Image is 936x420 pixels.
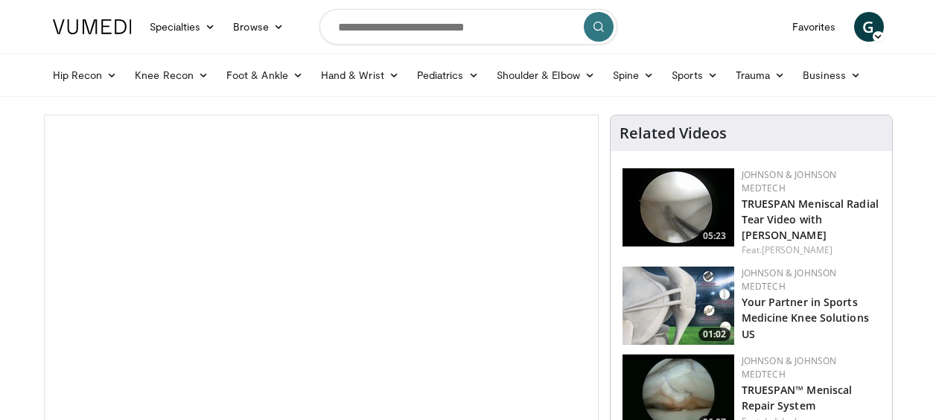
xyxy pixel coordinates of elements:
[762,244,832,256] a: [PERSON_NAME]
[794,60,870,90] a: Business
[727,60,795,90] a: Trauma
[141,12,225,42] a: Specialties
[44,60,127,90] a: Hip Recon
[623,168,734,246] a: 05:23
[783,12,845,42] a: Favorites
[408,60,488,90] a: Pediatrics
[319,9,617,45] input: Search topics, interventions
[742,168,837,194] a: Johnson & Johnson MedTech
[224,12,293,42] a: Browse
[623,168,734,246] img: a9cbc79c-1ae4-425c-82e8-d1f73baa128b.150x105_q85_crop-smart_upscale.jpg
[53,19,132,34] img: VuMedi Logo
[604,60,663,90] a: Spine
[854,12,884,42] a: G
[312,60,408,90] a: Hand & Wrist
[698,229,730,243] span: 05:23
[742,197,879,242] a: TRUESPAN Meniscal Radial Tear Video with [PERSON_NAME]
[623,267,734,345] img: 0543fda4-7acd-4b5c-b055-3730b7e439d4.150x105_q85_crop-smart_upscale.jpg
[742,244,880,257] div: Feat.
[623,267,734,345] a: 01:02
[698,328,730,341] span: 01:02
[620,124,727,142] h4: Related Videos
[742,267,837,293] a: Johnson & Johnson MedTech
[126,60,217,90] a: Knee Recon
[488,60,604,90] a: Shoulder & Elbow
[663,60,727,90] a: Sports
[742,383,853,413] a: TRUESPAN™ Meniscal Repair System
[742,354,837,381] a: Johnson & Johnson MedTech
[742,295,869,340] a: Your Partner in Sports Medicine Knee Solutions US
[217,60,312,90] a: Foot & Ankle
